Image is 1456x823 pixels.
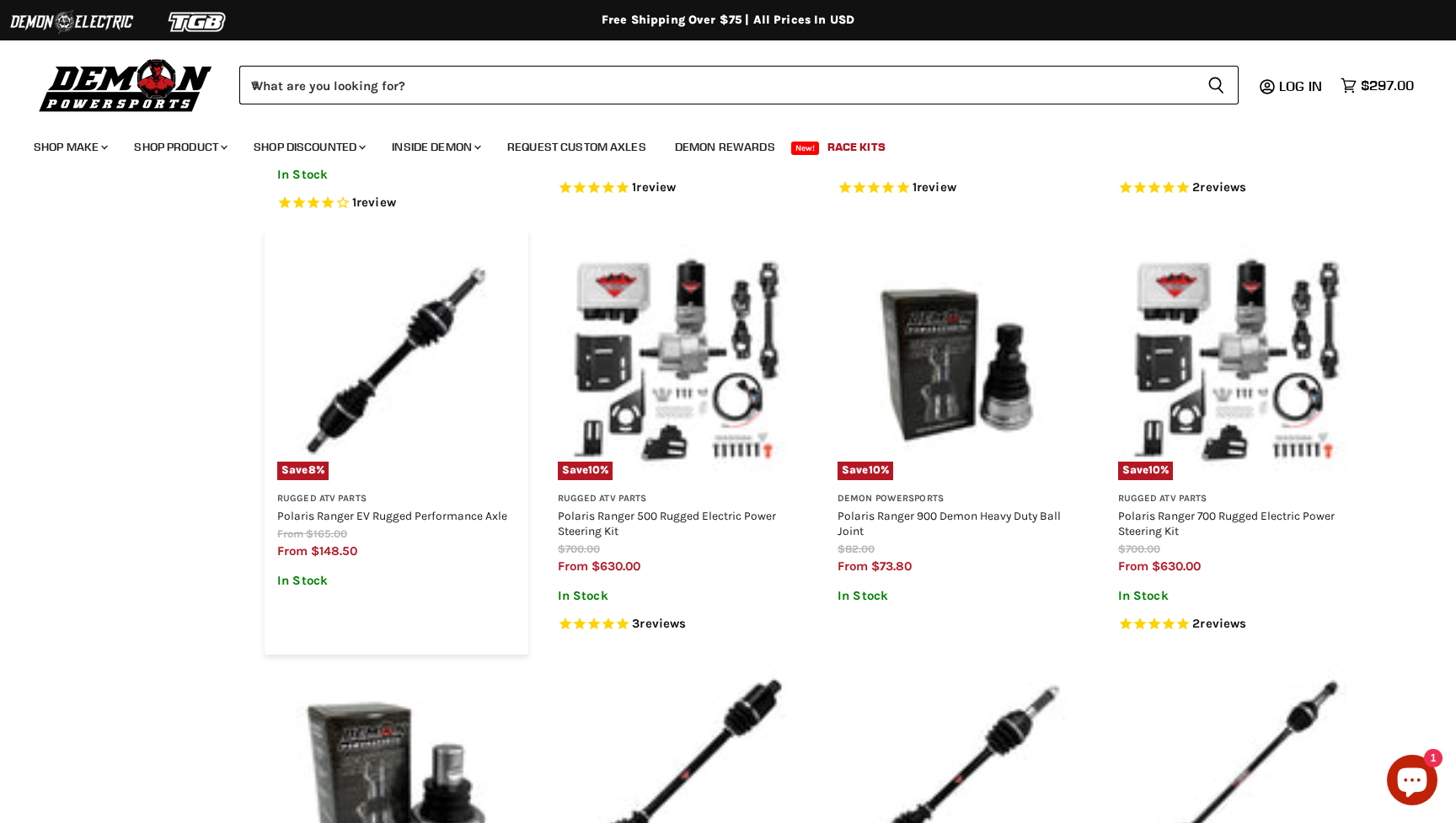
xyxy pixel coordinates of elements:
[277,462,329,480] span: Save %
[1200,617,1246,632] span: reviews
[239,66,1239,104] form: Product
[838,462,893,480] span: Save %
[636,179,676,195] span: review
[277,493,516,505] h3: Rugged ATV Parts
[277,242,516,480] img: Polaris Ranger EV Rugged Performance Axle
[54,13,1402,28] div: Free Shipping Over $75 | All Prices In USD
[277,574,516,588] p: In Stock
[838,589,1076,603] p: In Stock
[239,66,1194,104] input: When autocomplete results are available use up and down arrows to review and enter to select
[838,242,1076,480] a: Polaris Ranger 900 Demon Heavy Duty Ball JointSave10%
[306,527,347,540] span: $165.00
[8,6,135,38] img: Demon Electric Logo 2
[558,179,796,197] span: Rated 5.0 out of 5 stars 1 reviews
[495,130,659,164] a: Request Custom Axles
[869,463,881,476] span: 10
[815,130,898,164] a: Race Kits
[241,130,376,164] a: Shop Discounted
[558,616,796,633] span: Rated 4.7 out of 5 stars 3 reviews
[558,493,796,505] h3: Rugged ATV Parts
[1118,493,1357,505] h3: Rugged ATV Parts
[558,242,796,480] img: Polaris Ranger 500 Rugged Electric Power Steering Kit
[632,617,686,632] span: 3 reviews
[1118,542,1160,555] span: $700.00
[558,509,776,537] a: Polaris Ranger 500 Rugged Electric Power Steering Kit
[1271,78,1332,94] a: Log in
[588,463,600,476] span: 10
[1200,179,1246,195] span: reviews
[1361,77,1414,94] span: $297.00
[838,179,1076,197] span: Rated 5.0 out of 5 stars 1 reviews
[1152,558,1201,574] span: $630.00
[558,242,796,480] a: Polaris Ranger 500 Rugged Electric Power Steering KitSave10%
[1148,463,1160,476] span: 10
[838,242,1076,480] img: Polaris Ranger 900 Demon Heavy Duty Ball Joint
[558,462,613,480] span: Save %
[277,195,516,212] span: Rated 4.0 out of 5 stars 1 reviews
[1279,77,1322,94] span: Log in
[1192,179,1246,195] span: 2 reviews
[1118,589,1357,603] p: In Stock
[791,142,820,155] span: New!
[1118,242,1357,480] img: Polaris Ranger 700 Rugged Electric Power Steering Kit
[356,195,396,210] span: review
[1118,616,1357,633] span: Rated 5.0 out of 5 stars 2 reviews
[640,617,686,632] span: reviews
[1194,66,1239,104] button: Search
[308,463,316,476] span: 8
[21,123,1410,164] ul: Main menu
[1382,755,1443,810] inbox-online-store-chat: Shopify online store chat
[277,509,507,522] a: Polaris Ranger EV Rugged Performance Axle
[838,509,1061,537] a: Polaris Ranger 900 Demon Heavy Duty Ball Joint
[1118,558,1148,574] span: from
[277,168,516,182] p: In Stock
[1118,462,1174,480] span: Save %
[311,543,357,558] span: $148.50
[277,527,303,540] span: from
[632,179,676,195] span: 1 reviews
[135,6,261,38] img: TGB Logo 2
[662,130,788,164] a: Demon Rewards
[21,130,118,164] a: Shop Make
[1118,179,1357,197] span: Rated 5.0 out of 5 stars 2 reviews
[838,558,868,574] span: from
[34,55,218,115] img: Demon Powersports
[277,543,308,558] span: from
[871,558,912,574] span: $73.80
[1118,509,1335,537] a: Polaris Ranger 700 Rugged Electric Power Steering Kit
[838,493,1076,505] h3: Demon Powersports
[558,558,588,574] span: from
[913,179,956,195] span: 1 reviews
[1118,242,1357,480] a: Polaris Ranger 700 Rugged Electric Power Steering KitSave10%
[352,195,396,210] span: 1 reviews
[591,558,640,574] span: $630.00
[379,130,491,164] a: Inside Demon
[1332,73,1422,98] a: $297.00
[917,179,956,195] span: review
[558,542,600,555] span: $700.00
[277,242,516,480] a: Polaris Ranger EV Rugged Performance AxleSave8%
[1192,617,1246,632] span: 2 reviews
[558,589,796,603] p: In Stock
[121,130,238,164] a: Shop Product
[838,542,875,555] span: $82.00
